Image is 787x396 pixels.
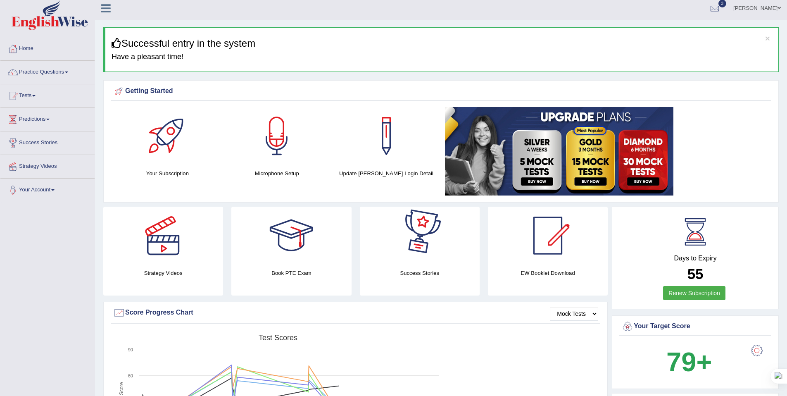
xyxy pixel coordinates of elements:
[103,269,223,277] h4: Strategy Videos
[117,169,218,178] h4: Your Subscription
[336,169,437,178] h4: Update [PERSON_NAME] Login Detail
[360,269,480,277] h4: Success Stories
[0,84,95,105] a: Tests
[687,266,704,282] b: 55
[0,131,95,152] a: Success Stories
[666,347,712,377] b: 79+
[0,37,95,58] a: Home
[113,307,598,319] div: Score Progress Chart
[0,155,95,176] a: Strategy Videos
[0,108,95,129] a: Predictions
[259,334,297,342] tspan: Test scores
[621,255,769,262] h4: Days to Expiry
[0,179,95,199] a: Your Account
[0,61,95,81] a: Practice Questions
[128,373,133,378] text: 60
[445,107,673,196] img: small5.jpg
[663,286,725,300] a: Renew Subscription
[488,269,608,277] h4: EW Booklet Download
[231,269,351,277] h4: Book PTE Exam
[765,34,770,43] button: ×
[128,347,133,352] text: 90
[113,85,769,98] div: Getting Started
[112,38,772,49] h3: Successful entry in the system
[119,382,124,395] tspan: Score
[621,320,769,333] div: Your Target Score
[226,169,328,178] h4: Microphone Setup
[112,53,772,61] h4: Have a pleasant time!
